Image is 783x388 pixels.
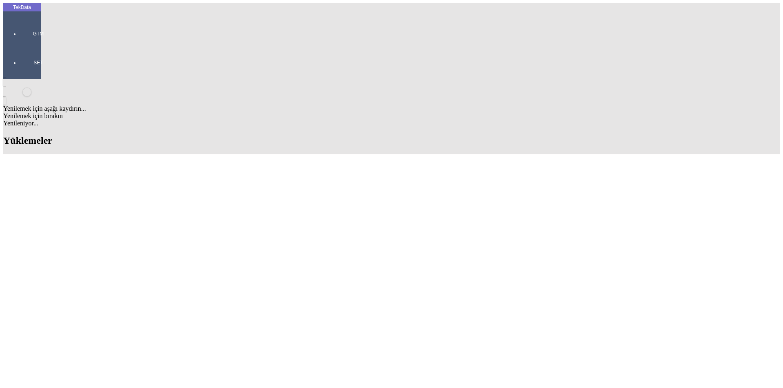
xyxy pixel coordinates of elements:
[26,59,51,66] span: SET
[3,120,780,127] div: Yenileniyor...
[3,112,780,120] div: Yenilemek için bırakın
[3,105,780,112] div: Yenilemek için aşağı kaydırın...
[26,31,51,37] span: GTM
[3,135,780,146] h2: Yüklemeler
[3,4,41,11] div: TekData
